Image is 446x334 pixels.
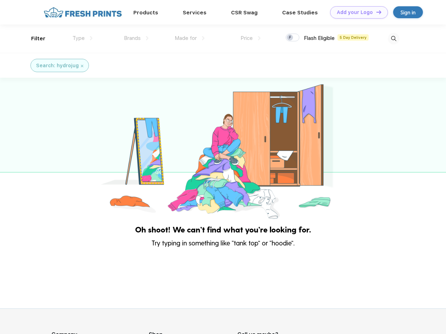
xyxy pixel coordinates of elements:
[81,65,83,67] img: filter_cancel.svg
[124,35,141,41] span: Brands
[31,35,46,43] div: Filter
[90,36,92,40] img: dropdown.png
[304,35,335,41] span: Flash Eligible
[36,62,79,69] div: Search: hydrojug
[175,35,197,41] span: Made for
[388,33,399,44] img: desktop_search.svg
[400,8,416,16] div: Sign in
[42,6,124,19] img: fo%20logo%202.webp
[133,9,158,16] a: Products
[72,35,85,41] span: Type
[393,6,423,18] a: Sign in
[202,36,204,40] img: dropdown.png
[241,35,253,41] span: Price
[337,34,369,41] span: 5 Day Delivery
[376,10,381,14] img: DT
[337,9,373,15] div: Add your Logo
[258,36,260,40] img: dropdown.png
[146,36,148,40] img: dropdown.png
